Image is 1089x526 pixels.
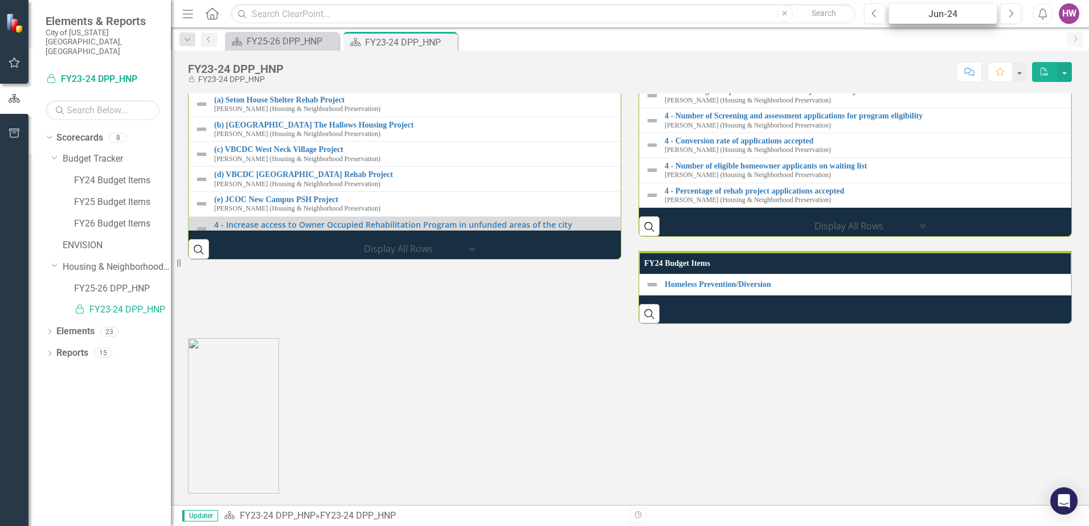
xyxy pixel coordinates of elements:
img: Not Defined [645,114,659,128]
div: 23 [100,327,118,336]
small: City of [US_STATE][GEOGRAPHIC_DATA], [GEOGRAPHIC_DATA] [46,28,159,56]
img: ClearPoint Strategy [5,12,26,33]
small: [PERSON_NAME] (Housing & Neighborhood Preservation) [665,196,831,204]
a: Reports [56,347,88,360]
small: [PERSON_NAME] (Housing & Neighborhood Preservation) [214,130,380,138]
img: Not Defined [645,89,659,102]
img: Not Defined [195,222,208,236]
button: Search [796,6,853,22]
div: FY25-26 DPP_HNP [247,34,336,48]
img: Not Defined [645,188,659,202]
div: FY23-24 DPP_HNP [365,35,455,50]
div: FY23-24 DPP_HNP [320,510,396,521]
img: Not Defined [195,147,208,161]
span: Elements & Reports [46,14,159,28]
td: Double-Click to Edit Right Click for Context Menu [189,92,621,117]
div: Open Intercom Messenger [1050,487,1078,515]
a: (c) VBCDC West Neck Village Project [214,145,615,154]
img: Not Defined [195,122,208,136]
td: Double-Click to Edit Right Click for Context Menu [640,274,1071,295]
small: [PERSON_NAME] (Housing & Neighborhood Preservation) [214,155,380,163]
div: FY23-24 DPP_HNP [188,63,284,75]
td: Double-Click to Edit Right Click for Context Menu [189,142,621,167]
input: Search ClearPoint... [231,4,855,24]
img: Not Defined [645,278,659,291]
a: Elements [56,325,95,338]
a: FY25 Budget Items [74,196,171,209]
td: Double-Click to Edit Right Click for Context Menu [189,167,621,192]
a: 4 - Increase access to Owner Occupied Rehabilitation Program in unfunded areas of the city [214,220,615,229]
span: Updater [182,510,218,521]
a: FY24 Budget Items [74,174,171,187]
a: 4 - Number of Screening and assessment applications for program eligibility [665,112,1065,120]
td: Double-Click to Edit Right Click for Context Menu [640,83,1071,108]
a: 4 - Conversion rate of applications accepted [665,137,1065,145]
td: Double-Click to Edit Right Click for Context Menu [189,216,621,241]
td: Double-Click to Edit Right Click for Context Menu [189,117,621,142]
button: HW [1059,3,1079,24]
a: (b) [GEOGRAPHIC_DATA] The Hallows Housing Project [214,121,615,129]
img: Not Defined [645,138,659,152]
div: 8 [109,133,127,142]
small: [PERSON_NAME] (Housing & Neighborhood Preservation) [665,171,831,179]
td: Double-Click to Edit Right Click for Context Menu [640,158,1071,183]
div: » [224,509,621,523]
a: Homeless Prevention/Diversion [665,280,1065,289]
input: Search Below... [46,100,159,120]
a: FY23-24 DPP_HNP [74,303,171,317]
img: Not Defined [195,97,208,111]
a: Scorecards [56,131,103,145]
a: (d) VBCDC [GEOGRAPHIC_DATA] Rehab Project [214,170,615,179]
a: FY23-24 DPP_HNP [240,510,316,521]
div: 15 [94,348,112,358]
td: Double-Click to Edit Right Click for Context Menu [189,191,621,216]
img: Not Defined [195,197,208,211]
td: Double-Click to Edit Right Click for Context Menu [640,183,1071,208]
small: [PERSON_NAME] (Housing & Neighborhood Preservation) [665,97,831,104]
a: FY26 Budget Items [74,217,171,231]
a: FY25-26 DPP_HNP [74,282,171,295]
a: (a) Seton House Shelter Rehab Project [214,96,615,104]
img: Not Defined [195,172,208,186]
a: Housing & Neighborhood Preservation Home [63,261,171,274]
a: FY25-26 DPP_HNP [228,34,336,48]
a: 4 - Percentage of rehab project applications accepted [665,187,1065,195]
div: Jun-24 [893,7,993,21]
a: FY23-24 DPP_HNP [46,73,159,86]
a: Budget Tracker [63,153,171,166]
small: [PERSON_NAME] (Housing & Neighborhood Preservation) [214,230,395,237]
a: ENVISION [63,239,171,252]
small: [PERSON_NAME] (Housing & Neighborhood Preservation) [665,146,831,154]
small: [PERSON_NAME] (Housing & Neighborhood Preservation) [665,122,831,129]
div: FY23-24 DPP_HNP [188,75,284,84]
small: [PERSON_NAME] (Housing & Neighborhood Preservation) [214,105,380,113]
button: Jun-24 [889,3,997,24]
small: [PERSON_NAME] (Housing & Neighborhood Preservation) [214,205,380,212]
span: Search [812,9,836,18]
a: (e) JCOC New Campus PSH Project [214,195,615,204]
a: 4 - Number of eligible homeowner applicants on waiting list [665,162,1065,170]
td: Double-Click to Edit Right Click for Context Menu [640,133,1071,158]
td: Double-Click to Edit Right Click for Context Menu [640,108,1071,133]
small: [PERSON_NAME] (Housing & Neighborhood Preservation) [214,180,380,188]
img: Not Defined [645,163,659,177]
